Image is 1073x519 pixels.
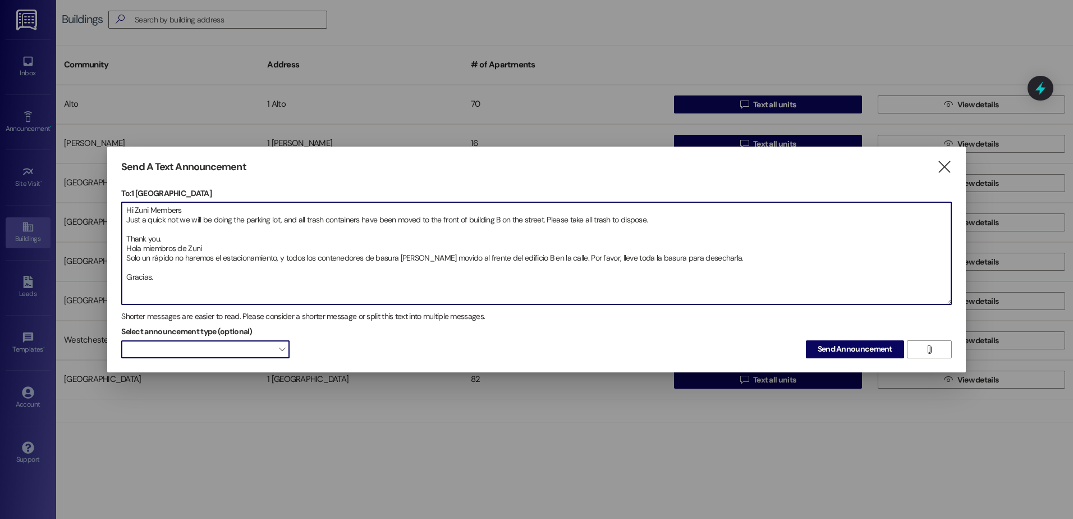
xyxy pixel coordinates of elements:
[937,161,952,173] i: 
[121,311,952,322] div: Shorter messages are easier to read. Please consider a shorter message or split this text into mu...
[121,161,246,174] h3: Send A Text Announcement
[121,188,952,199] p: To: 1 [GEOGRAPHIC_DATA]
[806,340,904,358] button: Send Announcement
[121,323,253,340] label: Select announcement type (optional)
[121,202,952,305] div: Hi Zuni Members Just a quick not we will be doing the parking lot, and all trash containers have ...
[818,343,892,355] span: Send Announcement
[925,345,933,354] i: 
[122,202,951,304] textarea: Hi Zuni Members Just a quick not we will be doing the parking lot, and all trash containers have ...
